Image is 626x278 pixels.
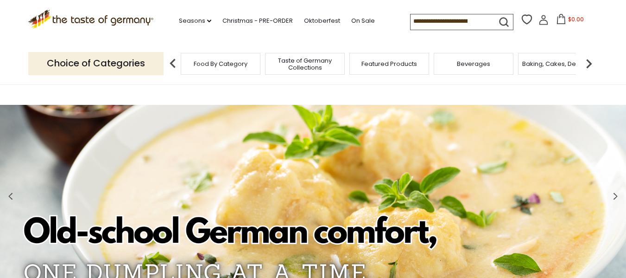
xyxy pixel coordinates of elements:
[550,14,590,28] button: $0.00
[522,60,594,67] a: Baking, Cakes, Desserts
[179,16,211,26] a: Seasons
[222,16,293,26] a: Christmas - PRE-ORDER
[268,57,342,71] a: Taste of Germany Collections
[568,15,584,23] span: $0.00
[194,60,247,67] a: Food By Category
[351,16,375,26] a: On Sale
[457,60,490,67] a: Beverages
[28,52,164,75] p: Choice of Categories
[580,54,598,73] img: next arrow
[164,54,182,73] img: previous arrow
[304,16,340,26] a: Oktoberfest
[361,60,417,67] a: Featured Products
